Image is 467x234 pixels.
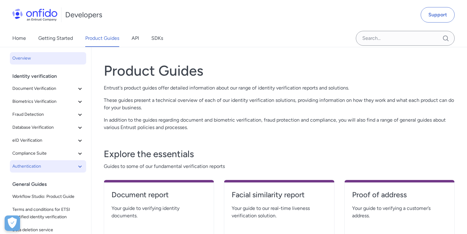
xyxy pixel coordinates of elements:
[12,193,84,200] span: Workflow Studio: Product Guide
[10,121,86,134] button: Database Verification
[232,190,326,200] h4: Facial similarity report
[10,190,86,203] a: Workflow Studio: Product Guide
[104,97,455,111] p: These guides present a technical overview of each of our identity verification solutions, providi...
[132,30,139,47] a: API
[421,7,455,23] a: Support
[65,10,102,20] h1: Developers
[12,137,76,144] span: eID Verification
[352,190,447,200] h4: Proof of address
[10,147,86,160] button: Compliance Suite
[12,206,84,221] span: Terms and conditions for ETSI certified identity verification
[111,205,206,219] span: Your guide to verifying identity documents.
[356,31,455,46] input: Onfido search input field
[12,85,76,92] span: Document Verification
[12,163,76,170] span: Authentication
[10,82,86,95] button: Document Verification
[12,111,76,118] span: Fraud Detection
[12,226,84,234] span: Data deletion service
[38,30,73,47] a: Getting Started
[104,163,455,170] span: Guides to some of our fundamental verification reports
[111,190,206,205] a: Document report
[10,95,86,108] button: Biometrics Verification
[104,62,455,79] h1: Product Guides
[12,124,76,131] span: Database Verification
[12,9,57,21] img: Onfido Logo
[10,108,86,121] button: Fraud Detection
[12,70,89,82] div: Identity verification
[104,84,455,92] p: Entrust's product guides offer detailed information about our range of identity verification repo...
[104,116,455,131] p: In addition to the guides regarding document and biometric verification, fraud protection and com...
[352,205,447,219] span: Your guide to verifying a customer’s address.
[104,148,455,160] h3: Explore the essentials
[10,203,86,223] a: Terms and conditions for ETSI certified identity verification
[12,55,84,62] span: Overview
[10,160,86,173] button: Authentication
[12,98,76,105] span: Biometrics Verification
[352,190,447,205] a: Proof of address
[5,215,20,231] button: Open Preferences
[12,150,76,157] span: Compliance Suite
[111,190,206,200] h4: Document report
[12,30,26,47] a: Home
[232,190,326,205] a: Facial similarity report
[85,30,119,47] a: Product Guides
[12,178,89,190] div: General Guides
[10,52,86,65] a: Overview
[5,215,20,231] div: Cookie Preferences
[10,134,86,147] button: eID Verification
[151,30,163,47] a: SDKs
[232,205,326,219] span: Your guide to our real-time liveness verification solution.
